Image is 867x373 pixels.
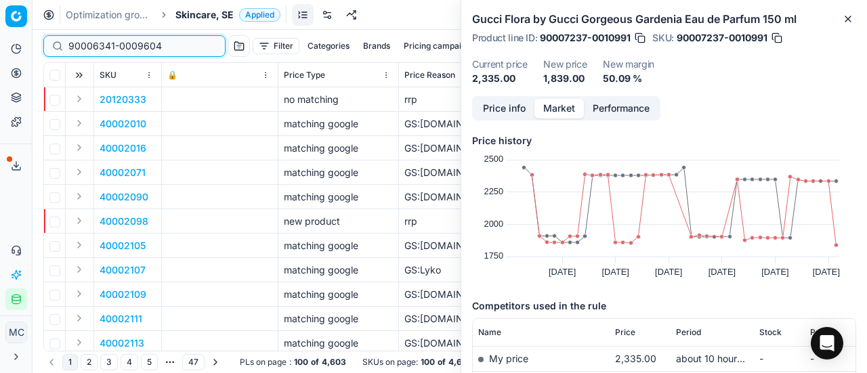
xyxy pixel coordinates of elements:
[404,336,488,350] div: GS:[DOMAIN_NAME]
[284,70,325,81] span: Price Type
[284,336,393,350] div: matching google
[484,219,503,229] text: 2000
[71,164,87,180] button: Expand
[81,354,98,370] button: 2
[284,239,393,253] div: matching google
[472,33,537,43] span: Product line ID :
[438,357,446,368] strong: of
[543,60,587,69] dt: New price
[602,267,629,277] text: [DATE]
[813,267,840,277] text: [DATE]
[100,239,146,253] button: 40002105
[71,91,87,107] button: Expand
[240,357,287,368] span: PLs on page
[100,312,142,326] button: 40002111
[71,213,87,229] button: Expand
[5,322,27,343] button: MC
[71,115,87,131] button: Expand
[603,60,654,69] dt: New margin
[615,353,656,364] span: 2,335.00
[311,357,319,368] strong: of
[472,72,527,85] dd: 2,335.00
[100,190,148,204] button: 40002090
[284,166,393,179] div: matching google
[175,8,280,22] span: Skincare, SEApplied
[71,67,87,83] button: Expand all
[284,93,393,106] div: no matching
[100,354,118,370] button: 3
[6,322,26,343] span: MC
[615,327,635,338] span: Price
[100,336,144,350] button: 40002113
[100,93,146,106] button: 20120333
[68,39,217,53] input: Search by SKU or title
[284,141,393,155] div: matching google
[100,288,146,301] p: 40002109
[71,286,87,302] button: Expand
[66,8,152,22] a: Optimization groups
[709,267,736,277] text: [DATE]
[284,117,393,131] div: matching google
[603,72,654,85] dd: 50.09 %
[811,327,843,359] div: Open Intercom Messenger
[100,263,146,277] button: 40002107
[100,215,148,228] p: 40002098
[182,354,205,370] button: 47
[474,99,534,118] button: Price info
[100,141,146,155] button: 40002016
[549,267,576,277] text: [DATE]
[421,357,435,368] strong: 100
[43,353,224,372] nav: pagination
[489,353,528,364] span: My price
[71,310,87,326] button: Expand
[141,354,158,370] button: 5
[810,327,836,338] span: Promo
[322,357,346,368] strong: 4,603
[404,117,488,131] div: GS:[DOMAIN_NAME]
[71,237,87,253] button: Expand
[404,312,488,326] div: GS:[DOMAIN_NAME]
[239,8,280,22] span: Applied
[404,263,488,277] div: GS:Lyko
[404,70,455,81] span: Price Reason
[540,31,631,45] span: 90007237-0010991
[484,186,503,196] text: 2250
[284,190,393,204] div: matching google
[761,267,788,277] text: [DATE]
[677,31,767,45] span: 90007237-0010991
[404,190,488,204] div: GS:[DOMAIN_NAME]
[759,327,782,338] span: Stock
[62,354,78,370] button: 1
[358,38,396,54] button: Brands
[404,288,488,301] div: GS:[DOMAIN_NAME]
[100,117,146,131] button: 40002010
[472,60,527,69] dt: Current price
[253,38,299,54] button: Filter
[167,70,177,81] span: 🔒
[71,334,87,351] button: Expand
[676,327,701,338] span: Period
[302,38,355,54] button: Categories
[100,166,146,179] button: 40002071
[66,8,280,22] nav: breadcrumb
[448,357,473,368] strong: 4,603
[676,353,761,364] span: about 10 hours ago
[472,11,856,27] h2: Gucci Flora by Gucci Gorgeous Gardenia Eau de Parfum 150 ml
[362,357,418,368] span: SKUs on page :
[100,70,117,81] span: SKU
[294,357,308,368] strong: 100
[121,354,138,370] button: 4
[71,139,87,156] button: Expand
[652,33,674,43] span: SKU :
[484,154,503,164] text: 2500
[284,312,393,326] div: matching google
[207,354,224,370] button: Go to next page
[284,288,393,301] div: matching google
